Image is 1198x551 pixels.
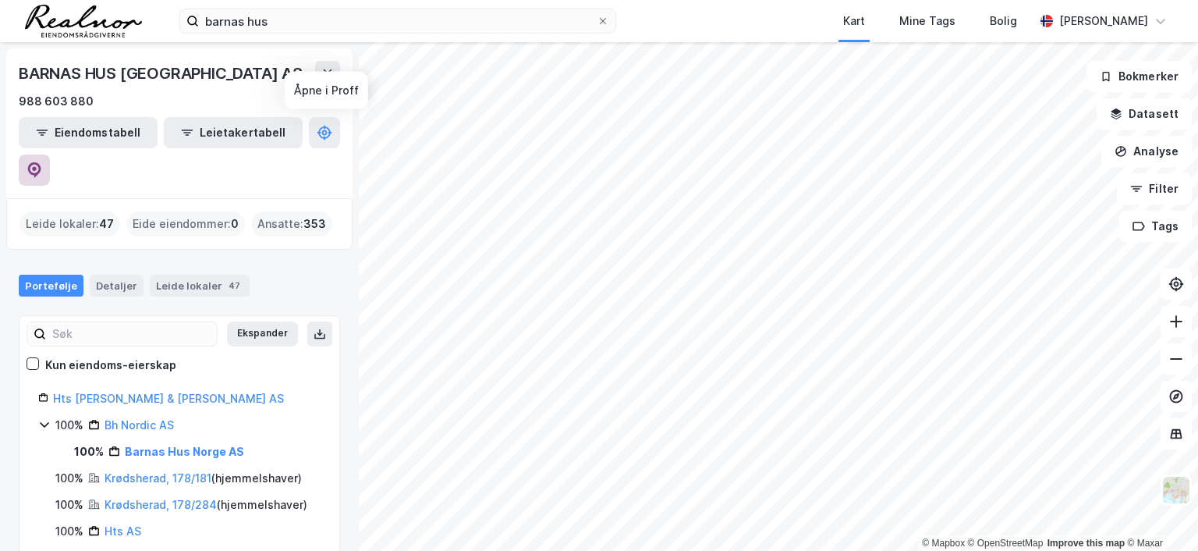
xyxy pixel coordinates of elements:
div: 100% [55,469,83,488]
button: Leietakertabell [164,117,303,148]
a: OpenStreetMap [968,538,1044,549]
a: Krødsherad, 178/181 [105,471,211,485]
button: Datasett [1097,98,1192,130]
div: Ansatte : [251,212,332,236]
div: BARNAS HUS [GEOGRAPHIC_DATA] AS [19,61,306,86]
div: Bolig [990,12,1017,30]
div: 100% [55,522,83,541]
div: Portefølje [19,275,83,297]
a: Hts [PERSON_NAME] & [PERSON_NAME] AS [53,392,284,405]
button: Eiendomstabell [19,117,158,148]
div: [PERSON_NAME] [1059,12,1148,30]
a: Mapbox [922,538,965,549]
a: Bh Nordic AS [105,418,174,432]
div: Eide eiendommer : [126,212,245,236]
span: 353 [303,215,326,233]
input: Søk [46,322,217,346]
button: Tags [1119,211,1192,242]
div: Kart [843,12,865,30]
div: ( hjemmelshaver ) [105,496,307,514]
div: Detaljer [90,275,144,297]
img: Z [1161,475,1191,505]
button: Ekspander [227,322,298,347]
span: 0 [231,215,239,233]
a: Hts AS [105,524,141,538]
div: 100% [55,496,83,514]
a: Barnas Hus Norge AS [125,445,244,458]
div: 47 [225,278,243,293]
button: Bokmerker [1086,61,1192,92]
div: 100% [55,416,83,435]
a: Krødsherad, 178/284 [105,498,217,511]
iframe: Chat Widget [1120,476,1198,551]
button: Analyse [1101,136,1192,167]
div: Kontrollprogram for chat [1120,476,1198,551]
div: Kun eiendoms-eierskap [45,356,176,375]
input: Søk på adresse, matrikkel, gårdeiere, leietakere eller personer [199,9,597,33]
a: Improve this map [1047,538,1125,549]
span: 47 [99,215,114,233]
button: Filter [1117,173,1192,204]
div: Leide lokaler : [19,212,120,236]
img: realnor-logo.934646d98de889bb5806.png [25,5,142,37]
div: Leide lokaler [150,275,250,297]
div: ( hjemmelshaver ) [105,469,302,488]
div: 100% [74,443,104,461]
div: Mine Tags [899,12,955,30]
div: 988 603 880 [19,92,94,111]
